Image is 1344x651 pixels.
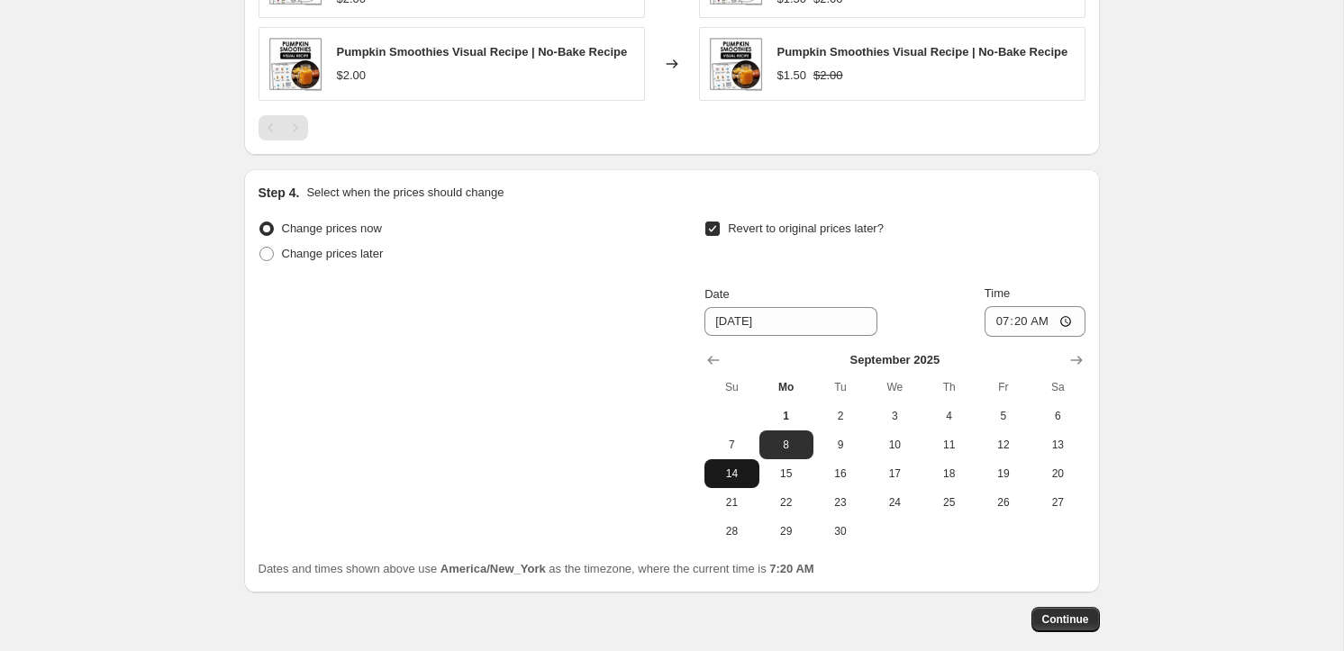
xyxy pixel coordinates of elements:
[259,115,308,140] nav: Pagination
[867,488,922,517] button: Wednesday September 24 2025
[1038,438,1077,452] span: 13
[875,495,914,510] span: 24
[767,495,806,510] span: 22
[1038,409,1077,423] span: 6
[875,380,914,394] span: We
[821,466,860,481] span: 16
[976,402,1031,430] button: Friday September 5 2025
[821,495,860,510] span: 23
[728,222,884,235] span: Revert to original prices later?
[712,495,751,510] span: 21
[1038,466,1077,481] span: 20
[922,430,976,459] button: Thursday September 11 2025
[759,517,813,546] button: Monday September 29 2025
[922,459,976,488] button: Thursday September 18 2025
[922,373,976,402] th: Thursday
[282,222,382,235] span: Change prices now
[813,402,867,430] button: Tuesday September 2 2025
[759,488,813,517] button: Monday September 22 2025
[821,380,860,394] span: Tu
[767,438,806,452] span: 8
[759,402,813,430] button: Today Monday September 1 2025
[769,562,813,575] b: 7:20 AM
[984,380,1023,394] span: Fr
[867,373,922,402] th: Wednesday
[976,430,1031,459] button: Friday September 12 2025
[929,380,968,394] span: Th
[268,37,322,91] img: slide17_ec897e42-2aa9-48af-80ba-5c4d6345426d_80x.png
[813,373,867,402] th: Tuesday
[922,488,976,517] button: Thursday September 25 2025
[875,438,914,452] span: 10
[759,373,813,402] th: Monday
[929,409,968,423] span: 4
[704,459,758,488] button: Sunday September 14 2025
[709,37,763,91] img: slide17_ec897e42-2aa9-48af-80ba-5c4d6345426d_80x.png
[701,348,726,373] button: Show previous month, August 2025
[704,373,758,402] th: Sunday
[259,562,814,575] span: Dates and times shown above use as the timezone, where the current time is
[867,459,922,488] button: Wednesday September 17 2025
[984,409,1023,423] span: 5
[1064,348,1089,373] button: Show next month, October 2025
[1031,402,1085,430] button: Saturday September 6 2025
[759,459,813,488] button: Monday September 15 2025
[813,67,843,85] strike: $2.00
[922,402,976,430] button: Thursday September 4 2025
[1031,488,1085,517] button: Saturday September 27 2025
[704,488,758,517] button: Sunday September 21 2025
[976,459,1031,488] button: Friday September 19 2025
[306,184,504,202] p: Select when the prices should change
[875,466,914,481] span: 17
[712,524,751,538] span: 28
[984,466,1023,481] span: 19
[985,306,1085,337] input: 12:00
[712,380,751,394] span: Su
[712,438,751,452] span: 7
[984,495,1023,510] span: 26
[813,430,867,459] button: Tuesday September 9 2025
[929,466,968,481] span: 18
[767,380,806,394] span: Mo
[777,45,1068,59] span: Pumpkin Smoothies Visual Recipe | No-Bake Recipe
[1031,373,1085,402] th: Saturday
[1042,612,1089,627] span: Continue
[704,307,877,336] input: 9/1/2025
[1031,459,1085,488] button: Saturday September 20 2025
[821,438,860,452] span: 9
[984,438,1023,452] span: 12
[929,495,968,510] span: 25
[813,488,867,517] button: Tuesday September 23 2025
[976,373,1031,402] th: Friday
[767,409,806,423] span: 1
[985,286,1010,300] span: Time
[976,488,1031,517] button: Friday September 26 2025
[759,430,813,459] button: Monday September 8 2025
[440,562,546,575] b: America/New_York
[337,67,367,85] div: $2.00
[282,247,384,260] span: Change prices later
[337,45,628,59] span: Pumpkin Smoothies Visual Recipe | No-Bake Recipe
[767,524,806,538] span: 29
[712,466,751,481] span: 14
[813,517,867,546] button: Tuesday September 30 2025
[259,184,300,202] h2: Step 4.
[813,459,867,488] button: Tuesday September 16 2025
[1038,380,1077,394] span: Sa
[875,409,914,423] span: 3
[1038,495,1077,510] span: 27
[821,409,860,423] span: 2
[821,524,860,538] span: 30
[777,67,807,85] div: $1.50
[704,287,729,301] span: Date
[1031,430,1085,459] button: Saturday September 13 2025
[704,430,758,459] button: Sunday September 7 2025
[929,438,968,452] span: 11
[704,517,758,546] button: Sunday September 28 2025
[867,430,922,459] button: Wednesday September 10 2025
[867,402,922,430] button: Wednesday September 3 2025
[767,466,806,481] span: 15
[1031,607,1100,632] button: Continue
